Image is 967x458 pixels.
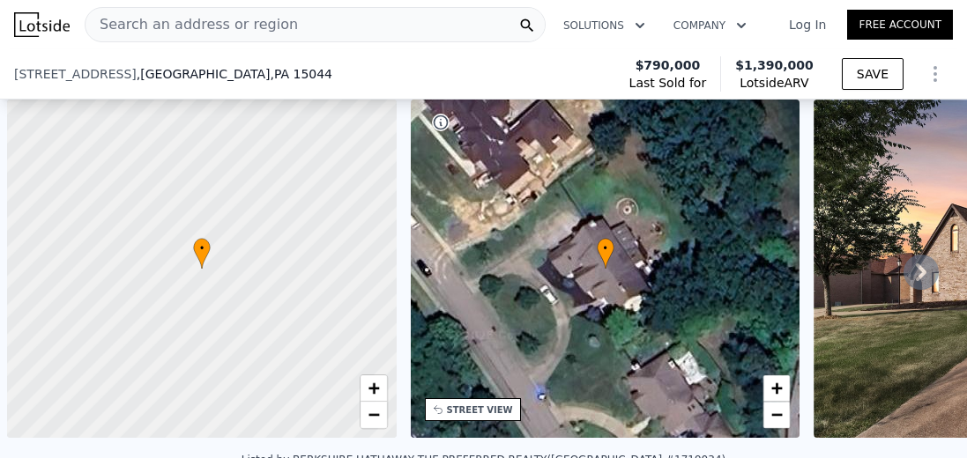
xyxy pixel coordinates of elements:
[735,74,814,92] span: Lotside ARV
[597,240,614,256] span: •
[597,238,614,269] div: •
[629,74,707,92] span: Last Sold for
[193,238,211,269] div: •
[842,58,904,90] button: SAVE
[361,402,387,428] a: Zoom out
[447,403,513,417] div: STREET VIEW
[763,402,790,428] a: Zoom out
[636,56,701,74] span: $790,000
[368,403,379,425] span: −
[735,58,814,72] span: $1,390,000
[193,240,211,256] span: •
[86,14,298,35] span: Search an address or region
[659,10,761,41] button: Company
[771,377,783,399] span: +
[771,403,783,425] span: −
[768,16,847,33] a: Log In
[368,377,379,399] span: +
[918,56,953,92] button: Show Options
[847,10,953,40] a: Free Account
[763,375,790,402] a: Zoom in
[14,12,70,37] img: Lotside
[14,65,137,83] span: [STREET_ADDRESS]
[549,10,659,41] button: Solutions
[270,67,332,81] span: , PA 15044
[361,375,387,402] a: Zoom in
[137,65,332,83] span: , [GEOGRAPHIC_DATA]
